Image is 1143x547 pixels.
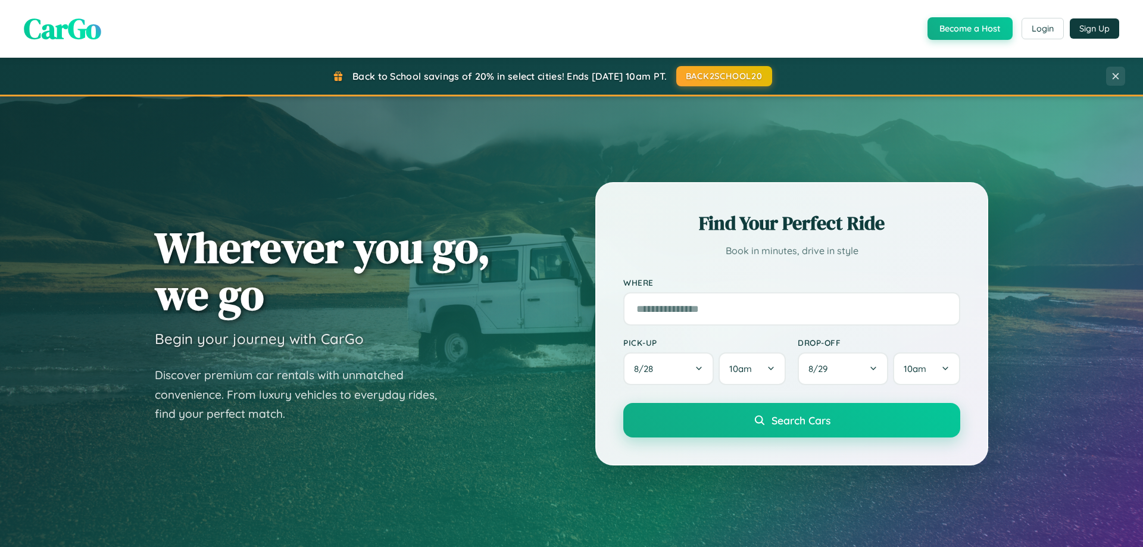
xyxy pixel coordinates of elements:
button: Search Cars [623,403,960,437]
h3: Begin your journey with CarGo [155,330,364,348]
button: Sign Up [1070,18,1119,39]
h2: Find Your Perfect Ride [623,210,960,236]
button: Become a Host [927,17,1013,40]
label: Pick-up [623,337,786,348]
span: 10am [729,363,752,374]
span: 8 / 29 [808,363,833,374]
span: CarGo [24,9,101,48]
span: 8 / 28 [634,363,659,374]
button: 10am [719,352,786,385]
span: Search Cars [772,414,830,427]
p: Discover premium car rentals with unmatched convenience. From luxury vehicles to everyday rides, ... [155,365,452,424]
label: Drop-off [798,337,960,348]
button: 10am [893,352,960,385]
span: Back to School savings of 20% in select cities! Ends [DATE] 10am PT. [352,70,667,82]
button: 8/28 [623,352,714,385]
p: Book in minutes, drive in style [623,242,960,260]
button: 8/29 [798,352,888,385]
button: BACK2SCHOOL20 [676,66,772,86]
button: Login [1022,18,1064,39]
label: Where [623,277,960,287]
span: 10am [904,363,926,374]
h1: Wherever you go, we go [155,224,491,318]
